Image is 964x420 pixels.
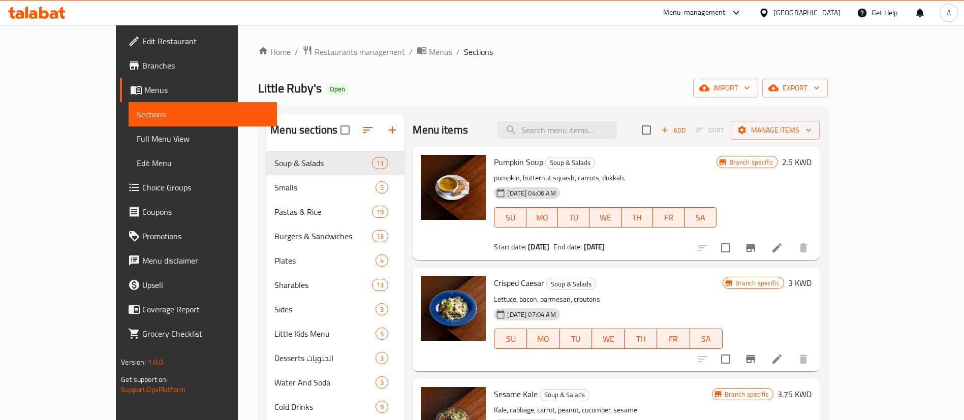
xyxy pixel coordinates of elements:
[120,53,277,78] a: Branches
[274,328,376,340] span: Little Kids Menu
[731,121,820,140] button: Manage items
[421,276,486,341] img: Crisped Caesar
[120,200,277,224] a: Coupons
[266,321,405,346] div: Little Kids Menu5
[526,207,558,228] button: MO
[334,119,356,141] span: Select all sections
[947,7,951,18] span: A
[380,118,405,142] button: Add section
[372,157,388,169] div: items
[376,256,388,266] span: 4
[503,188,559,198] span: [DATE] 04:06 AM
[137,157,269,169] span: Edit Menu
[142,181,269,193] span: Choice Groups
[531,210,554,225] span: MO
[376,402,388,412] span: 9
[762,79,828,98] button: export
[142,303,269,315] span: Coverage Report
[129,151,277,175] a: Edit Menu
[546,157,595,169] span: Soup & Salads
[120,78,277,102] a: Menus
[121,373,168,386] span: Get support on:
[546,278,596,290] div: Soup & Salads
[494,329,527,349] button: SU
[725,157,778,167] span: Branch specific
[137,108,269,120] span: Sections
[660,124,687,136] span: Add
[540,389,589,401] div: Soup & Salads
[274,376,376,389] span: Water And Soda
[274,352,376,364] span: Desserts الحلويات
[715,237,736,259] span: Select to update
[376,329,388,339] span: 5
[142,279,269,291] span: Upsell
[376,352,388,364] div: items
[120,29,277,53] a: Edit Restaurant
[372,230,388,242] div: items
[376,254,388,267] div: items
[376,378,388,387] span: 3
[715,348,736,370] span: Select to update
[120,248,277,273] a: Menu disclaimer
[274,157,372,169] span: Soup & Salads
[274,230,372,242] div: Burgers & Sandwiches
[657,122,690,138] span: Add item
[770,82,820,94] span: export
[626,210,649,225] span: TH
[376,305,388,314] span: 3
[120,273,277,297] a: Upsell
[545,157,595,169] div: Soup & Salads
[653,207,685,228] button: FR
[376,328,388,340] div: items
[266,151,405,175] div: Soup & Salads11
[594,210,617,225] span: WE
[625,329,657,349] button: TH
[120,224,277,248] a: Promotions
[413,122,468,138] h2: Menu items
[372,279,388,291] div: items
[266,224,405,248] div: Burgers & Sandwiches13
[376,401,388,413] div: items
[657,122,690,138] button: Add
[326,85,349,93] span: Open
[559,329,592,349] button: TU
[494,386,538,402] span: Sesame Kale
[791,236,816,260] button: delete
[274,401,376,413] div: Cold Drinks
[528,240,549,253] b: [DATE]
[274,254,376,267] span: Plates
[527,329,559,349] button: MO
[584,240,605,253] b: [DATE]
[258,77,322,100] span: Little Ruby's
[266,370,405,395] div: Water And Soda3
[562,210,585,225] span: TU
[621,207,653,228] button: TH
[270,122,337,138] h2: Menu sections
[274,206,372,218] span: Pastas & Rice
[274,181,376,193] span: Smalls
[142,35,269,47] span: Edit Restaurant
[429,46,452,58] span: Menus
[120,297,277,321] a: Coverage Report
[266,273,405,297] div: Sharables13
[596,332,620,346] span: WE
[592,329,625,349] button: WE
[494,172,716,184] p: pumpkin, butternut squash, carrots, dukkah.
[689,210,712,225] span: SA
[663,7,726,19] div: Menu-management
[494,207,526,228] button: SU
[694,332,719,346] span: SA
[788,276,812,290] h6: 3 KWD
[531,332,555,346] span: MO
[661,332,686,346] span: FR
[494,275,544,290] span: Crisped Caesar
[315,46,405,58] span: Restaurants management
[274,303,376,315] span: Sides
[731,278,784,288] span: Branch specific
[771,353,783,365] a: Edit menu item
[547,278,596,290] span: Soup & Salads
